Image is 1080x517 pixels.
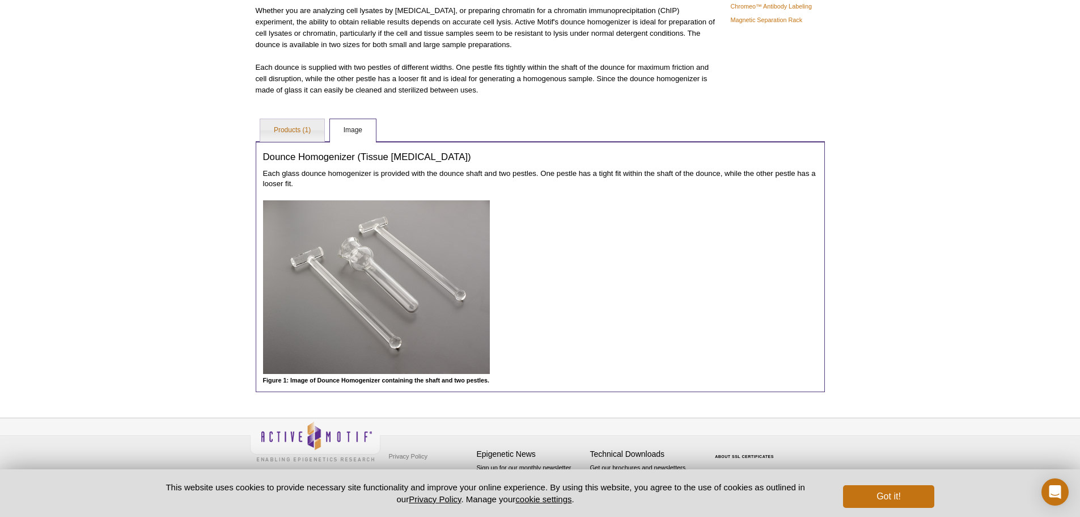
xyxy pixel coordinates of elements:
p: This website uses cookies to provide necessary site functionality and improve your online experie... [146,481,825,505]
a: Image [330,119,376,142]
img: Active Motif, [250,418,380,464]
p: Each glass dounce homogenizer is provided with the dounce shaft and two pestles. One pestle has a... [263,169,818,189]
p: Get our brochures and newsletters, or request them by mail. [590,463,698,492]
a: Terms & Conditions [386,465,446,482]
p: Each dounce is supplied with two pestles of different widths. One pestle fits tightly within the ... [256,62,717,96]
a: Magnetic Separation Rack [731,15,803,25]
a: ABOUT SSL CERTIFICATES [715,455,774,459]
img: Image of Dounce Homogenizer (Tissue Grinder) [263,200,490,374]
a: Privacy Policy [386,448,430,465]
h4: Technical Downloads [590,449,698,459]
h4: Figure 1: Image of Dounce Homogenizer containing the shaft and two pestles. [263,377,818,384]
a: Privacy Policy [409,494,461,504]
h3: Dounce Homogenizer (Tissue [MEDICAL_DATA]) [263,152,818,163]
p: Sign up for our monthly newsletter highlighting recent publications in the field of epigenetics. [477,463,585,502]
p: Whether you are analyzing cell lysates by [MEDICAL_DATA], or preparing chromatin for a chromatin ... [256,5,717,51]
h4: Epigenetic News [477,449,585,459]
a: Chromeo™ Antibody Labeling [731,1,812,11]
a: Products (1) [260,119,324,142]
button: Got it! [843,485,934,508]
div: Open Intercom Messenger [1041,478,1069,506]
button: cookie settings [515,494,571,504]
table: Click to Verify - This site chose Symantec SSL for secure e-commerce and confidential communicati... [704,438,789,463]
